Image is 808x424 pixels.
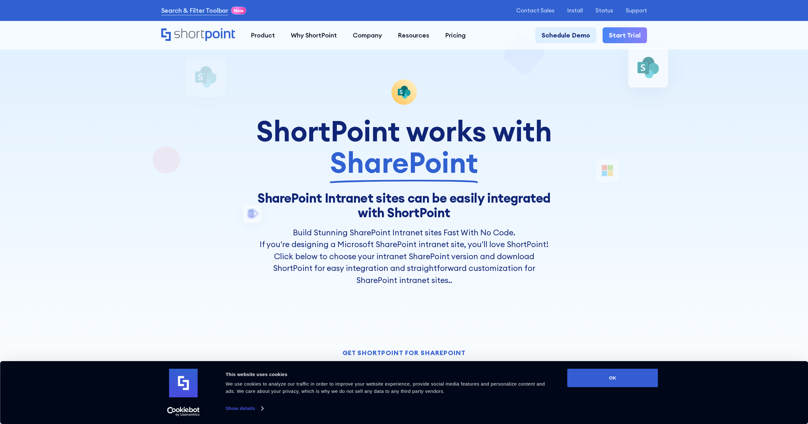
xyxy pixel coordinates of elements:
[226,404,263,413] a: Show details
[156,407,211,416] a: Usercentrics Cookiebot - opens in a new window
[567,7,583,14] a: Install
[330,147,478,178] span: SharePoint
[567,369,658,387] button: OK
[596,7,613,14] a: Status
[353,30,382,40] div: Company
[603,27,647,43] a: Start Trial
[291,30,337,40] div: Why ShortPoint
[345,27,390,43] a: Company
[161,6,228,15] a: Search & Filter Toolbar
[390,27,437,43] a: Resources
[255,115,553,178] div: ShortPoint works with
[169,369,198,397] img: logo
[226,371,553,378] div: This website uses cookies
[255,239,553,286] p: If you're designing a Microsoft SharePoint intranet site, you'll love ShortPoint! Click below to ...
[161,28,235,42] a: Home
[243,27,283,43] a: Product
[251,30,275,40] div: Product
[626,7,647,14] a: Support
[535,27,596,43] a: Schedule Demo
[255,227,553,239] h2: Build Stunning SharePoint Intranet sites Fast With No Code.
[226,381,545,394] span: We use cookies to analyze our traffic in order to improve your website experience, provide social...
[280,350,528,356] div: Get Shortpoint for Sharepoint
[255,191,553,220] h1: SharePoint Intranet sites can be easily integrated with ShortPoint
[283,27,345,43] a: Why ShortPoint
[445,30,466,40] div: Pricing
[437,27,474,43] a: Pricing
[516,7,554,14] a: Contact Sales
[398,30,429,40] div: Resources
